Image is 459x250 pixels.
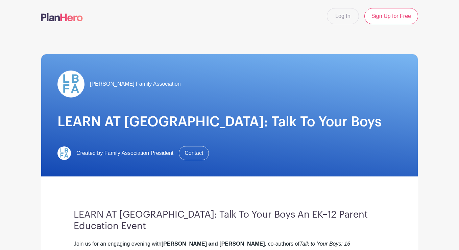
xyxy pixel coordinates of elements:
[162,241,265,247] strong: [PERSON_NAME] and [PERSON_NAME]
[327,8,359,24] a: Log In
[57,114,402,130] h1: LEARN AT [GEOGRAPHIC_DATA]: Talk To Your Boys
[179,146,209,160] a: Contact
[57,71,84,98] img: LBFArev.png
[90,80,181,88] span: [PERSON_NAME] Family Association
[41,13,83,21] img: logo-507f7623f17ff9eddc593b1ce0a138ce2505c220e1c5a4e2b4648c50719b7d32.svg
[57,146,71,160] img: LBFArev.png
[74,209,385,232] h3: LEARN AT [GEOGRAPHIC_DATA]: Talk To Your Boys An EK–12 Parent Education Event
[76,149,173,157] span: Created by Family Association President
[364,8,418,24] a: Sign Up for Free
